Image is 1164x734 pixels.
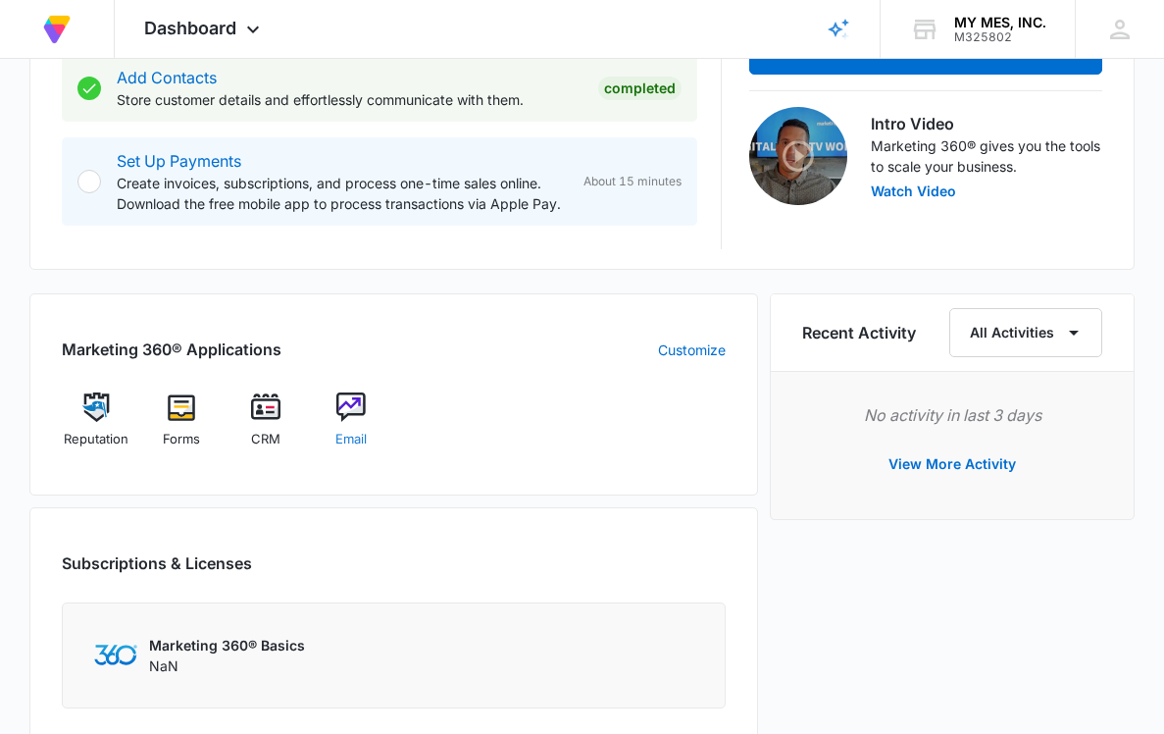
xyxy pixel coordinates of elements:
a: Forms [146,393,216,463]
div: account name [954,15,1046,30]
img: Volusion [39,12,75,47]
button: View More Activity [869,441,1036,488]
span: Reputation [64,430,128,449]
h2: Marketing 360® Applications [62,338,281,361]
button: Watch Video [871,184,956,198]
h2: Subscriptions & Licenses [62,551,252,575]
h3: Intro Video [871,112,1102,135]
p: Marketing 360® gives you the tools to scale your business. [871,135,1102,177]
p: Store customer details and effortlessly communicate with them. [117,89,583,110]
span: CRM [251,430,280,449]
a: Add Contacts [117,68,217,87]
div: Completed [598,77,682,100]
p: Marketing 360® Basics [149,635,305,655]
button: All Activities [949,308,1102,357]
a: CRM [231,393,301,463]
img: Intro Video [749,107,847,205]
a: Reputation [62,393,131,463]
a: Email [317,393,386,463]
span: About 15 minutes [583,173,682,190]
img: Marketing 360 Logo [94,645,137,665]
a: Set Up Payments [117,151,241,171]
p: No activity in last 3 days [802,403,1102,427]
span: Email [335,430,367,449]
p: Create invoices, subscriptions, and process one-time sales online. Download the free mobile app t... [117,173,569,214]
div: NaN [149,635,305,676]
a: Customize [658,340,726,360]
span: Dashboard [144,18,236,38]
span: Forms [163,430,200,449]
div: account id [954,30,1046,44]
h6: Recent Activity [802,321,916,344]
